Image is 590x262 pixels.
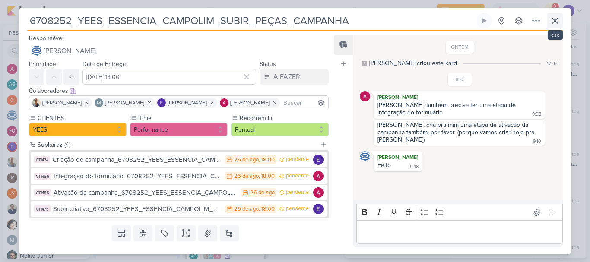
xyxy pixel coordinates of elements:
img: Alessandra Gomes [220,98,228,107]
div: Editor editing area: main [356,220,563,244]
div: 26 de ago [250,190,275,196]
div: 9:48 [410,164,419,170]
button: CT1486 Integração do formulário_6708252_YEES_ESSENCIA_CAMPOLIM_SUBIR_PEÇAS_CAMPANHA 26 de ago , 1... [31,168,327,184]
div: Subir criativo_6708252_YEES_ESSENCIA_CAMPOLIM_SUBIR_PEÇAS_CAMPANHA [53,204,220,214]
label: Status [260,60,276,68]
span: [PERSON_NAME] [105,99,144,107]
div: 9:08 [532,111,541,118]
div: [PERSON_NAME], cria pra mim uma etapa de ativação da campanha também, por favor. (porque vamos cr... [377,121,536,143]
label: Time [138,114,228,123]
img: Mariana Amorim [95,98,103,107]
button: CT1485 Ativação da campanha_6708252_YEES_ESSENCIA_CAMPOLIM_SUBIR_PEÇAS_CAMPANHA 26 de ago pendente [31,185,327,200]
img: Caroline Traven De Andrade [32,46,42,56]
div: [PERSON_NAME] criou este kard [369,59,457,68]
img: Alessandra Gomes [360,91,370,101]
div: CT1485 [34,189,51,196]
span: [PERSON_NAME] [230,99,270,107]
div: [PERSON_NAME], também precisa ter uma etapa de integração do formulário [377,101,517,116]
div: [PERSON_NAME] [375,93,543,101]
img: Iara Santos [32,98,41,107]
img: Alessandra Gomes [313,187,324,198]
button: Pontual [231,123,329,136]
div: Editor toolbar [356,204,563,221]
div: 17:45 [547,60,558,67]
img: Eduardo Quaresma [157,98,166,107]
button: A FAZER [260,69,329,85]
button: Performance [130,123,228,136]
img: Caroline Traven De Andrade [360,151,370,161]
div: 26 de ago [234,157,259,163]
div: 26 de ago [234,206,259,212]
span: [PERSON_NAME] [42,99,82,107]
label: CLIENTES [37,114,127,123]
label: Recorrência [239,114,329,123]
label: Data de Entrega [82,60,126,68]
div: , 18:00 [259,157,275,163]
label: Responsável [29,35,63,42]
input: Buscar [282,98,327,108]
button: CT1475 Subir criativo_6708252_YEES_ESSENCIA_CAMPOLIM_SUBIR_PEÇAS_CAMPANHA 26 de ago , 18:00 pendente [31,201,327,217]
div: Ligar relógio [481,17,488,24]
div: Feito [377,161,391,169]
input: Kard Sem Título [27,13,475,28]
div: , 18:00 [259,174,275,179]
div: [PERSON_NAME] [375,153,420,161]
div: A FAZER [273,72,300,82]
div: , 18:00 [259,206,275,212]
input: Select a date [82,69,256,85]
label: Prioridade [29,60,56,68]
div: Integração do formulário_6708252_YEES_ESSENCIA_CAMPOLIM_SUBIR_PEÇAS_CAMPANHA [54,171,220,181]
img: Alessandra Gomes [313,171,324,181]
button: [PERSON_NAME] [29,43,329,59]
img: Eduardo Quaresma [313,155,324,165]
div: 26 de ago [234,174,259,179]
div: Colaboradores [29,86,329,95]
button: YEES [29,123,127,136]
button: CT1474 Criação de campanha_6708252_YEES_ESSENCIA_CAMPOLIM_SUBIR_PEÇAS_CAMPANHA 26 de ago , 18:00 ... [31,152,327,167]
img: Eduardo Quaresma [313,204,324,214]
div: CT1486 [34,173,51,180]
span: [PERSON_NAME] [168,99,207,107]
div: CT1475 [34,205,51,212]
div: Subkardz (4) [38,140,317,149]
div: 9:10 [533,138,541,145]
span: [PERSON_NAME] [44,46,96,56]
div: Ativação da campanha_6708252_YEES_ESSENCIA_CAMPOLIM_SUBIR_PEÇAS_CAMPANHA [54,188,236,198]
div: CT1474 [34,156,50,163]
div: Criação de campanha_6708252_YEES_ESSENCIA_CAMPOLIM_SUBIR_PEÇAS_CAMPANHA [53,155,220,165]
div: esc [548,30,563,40]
